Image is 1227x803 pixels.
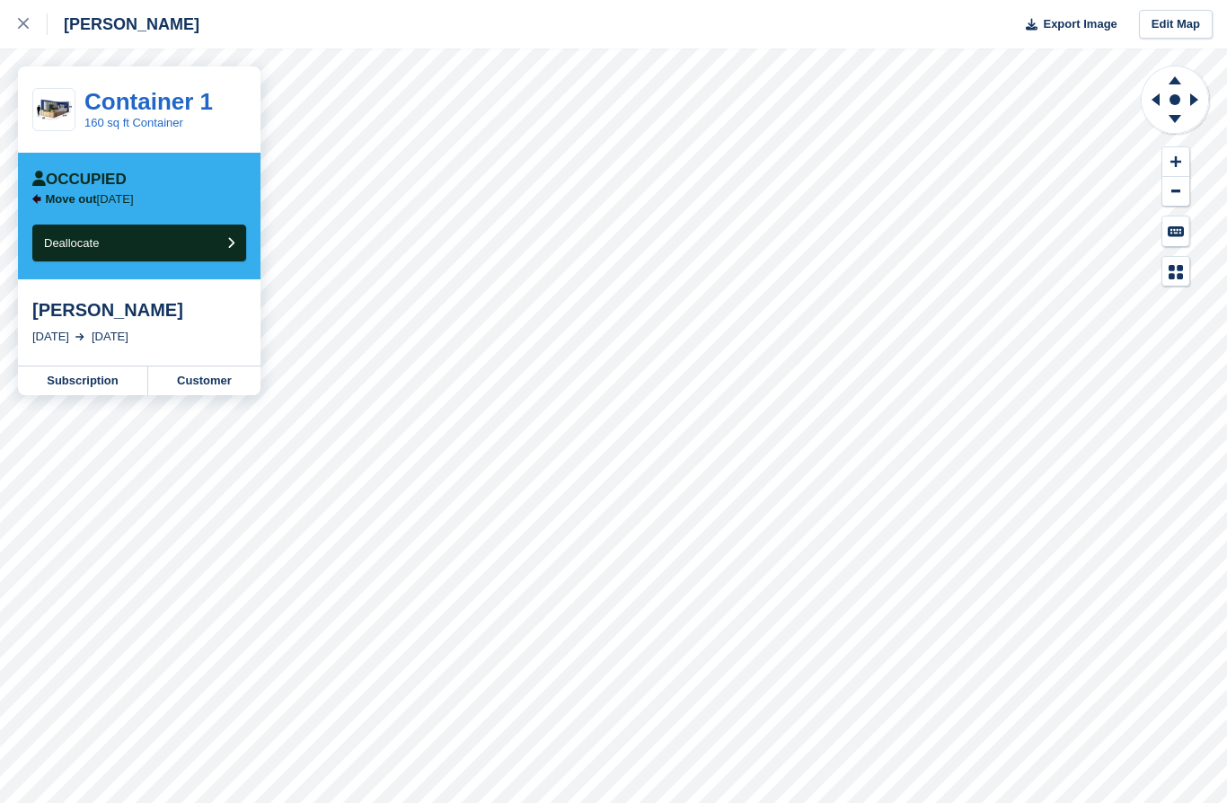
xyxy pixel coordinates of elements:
img: 20-ft-container.jpg [33,94,75,126]
div: [PERSON_NAME] [48,13,199,35]
img: arrow-right-light-icn-cde0832a797a2874e46488d9cf13f60e5c3a73dbe684e267c42b8395dfbc2abf.svg [75,333,84,340]
p: [DATE] [46,192,134,207]
button: Export Image [1015,10,1117,40]
div: [DATE] [92,328,128,346]
img: arrow-left-icn-90495f2de72eb5bd0bd1c3c35deca35cc13f817d75bef06ecd7c0b315636ce7e.svg [32,194,41,204]
button: Zoom Out [1162,177,1189,207]
button: Deallocate [32,225,246,261]
button: Zoom In [1162,147,1189,177]
div: Occupied [32,171,127,189]
button: Keyboard Shortcuts [1162,216,1189,246]
div: [PERSON_NAME] [32,299,246,321]
button: Map Legend [1162,257,1189,287]
a: Edit Map [1139,10,1213,40]
div: [DATE] [32,328,69,346]
span: Export Image [1043,15,1117,33]
a: Container 1 [84,88,213,115]
a: Customer [148,366,260,395]
span: Deallocate [44,236,99,250]
span: Move out [46,192,97,206]
a: Subscription [18,366,148,395]
a: 160 sq ft Container [84,116,183,129]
